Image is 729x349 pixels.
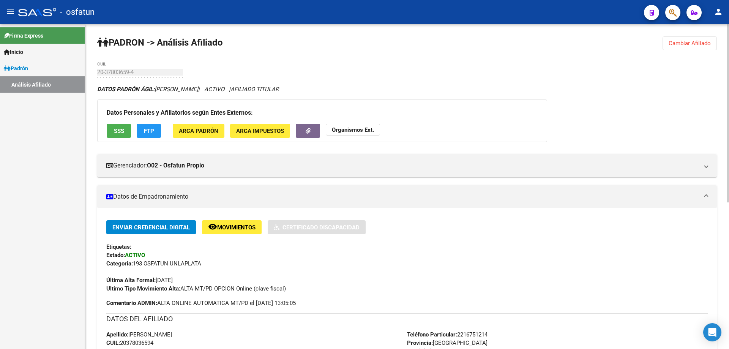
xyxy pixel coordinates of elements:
button: Organismos Ext. [326,124,380,136]
button: Enviar Credencial Digital [106,220,196,234]
span: Inicio [4,48,23,56]
mat-panel-title: Datos de Empadronamiento [106,193,699,201]
button: Movimientos [202,220,262,234]
span: Movimientos [217,224,256,231]
strong: ACTIVO [125,252,145,259]
span: ARCA Padrón [179,128,218,134]
mat-expansion-panel-header: Gerenciador:O02 - Osfatun Propio [97,154,717,177]
mat-icon: menu [6,7,15,16]
span: Padrón [4,64,28,73]
span: - osfatun [60,4,95,21]
button: ARCA Impuestos [230,124,290,138]
div: Open Intercom Messenger [703,323,721,341]
span: [PERSON_NAME] [106,331,172,338]
strong: Etiquetas: [106,243,131,250]
mat-icon: remove_red_eye [208,222,217,231]
span: [GEOGRAPHIC_DATA] [407,340,488,346]
span: SSS [114,128,124,134]
span: 20378036594 [106,340,153,346]
strong: Última Alta Formal: [106,277,156,284]
i: | ACTIVO | [97,86,279,93]
mat-panel-title: Gerenciador: [106,161,699,170]
mat-icon: person [714,7,723,16]
button: FTP [137,124,161,138]
button: Certificado Discapacidad [268,220,366,234]
strong: DATOS PADRÓN ÁGIL: [97,86,155,93]
strong: O02 - Osfatun Propio [147,161,204,170]
span: ALTA ONLINE AUTOMATICA MT/PD el [DATE] 13:05:05 [106,299,296,307]
strong: PADRON -> Análisis Afiliado [97,37,223,48]
strong: Estado: [106,252,125,259]
span: Enviar Credencial Digital [112,224,190,231]
strong: CUIL: [106,340,120,346]
strong: Categoria: [106,260,133,267]
span: Certificado Discapacidad [282,224,360,231]
button: ARCA Padrón [173,124,224,138]
span: Firma Express [4,32,43,40]
span: 2216751214 [407,331,488,338]
button: Cambiar Afiliado [663,36,717,50]
strong: Teléfono Particular: [407,331,457,338]
span: ARCA Impuestos [236,128,284,134]
span: ALTA MT/PD OPCION Online (clave fiscal) [106,285,286,292]
span: AFILIADO TITULAR [230,86,279,93]
strong: Provincia: [407,340,433,346]
div: 193 OSFATUN UNLAPLATA [106,259,708,268]
mat-expansion-panel-header: Datos de Empadronamiento [97,185,717,208]
span: [DATE] [106,277,173,284]
span: [PERSON_NAME] [97,86,198,93]
button: SSS [107,124,131,138]
span: FTP [144,128,154,134]
span: Cambiar Afiliado [669,40,711,47]
strong: Apellido: [106,331,128,338]
h3: Datos Personales y Afiliatorios según Entes Externos: [107,107,538,118]
h3: DATOS DEL AFILIADO [106,314,708,324]
strong: Organismos Ext. [332,126,374,133]
strong: Comentario ADMIN: [106,300,157,306]
strong: Ultimo Tipo Movimiento Alta: [106,285,180,292]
